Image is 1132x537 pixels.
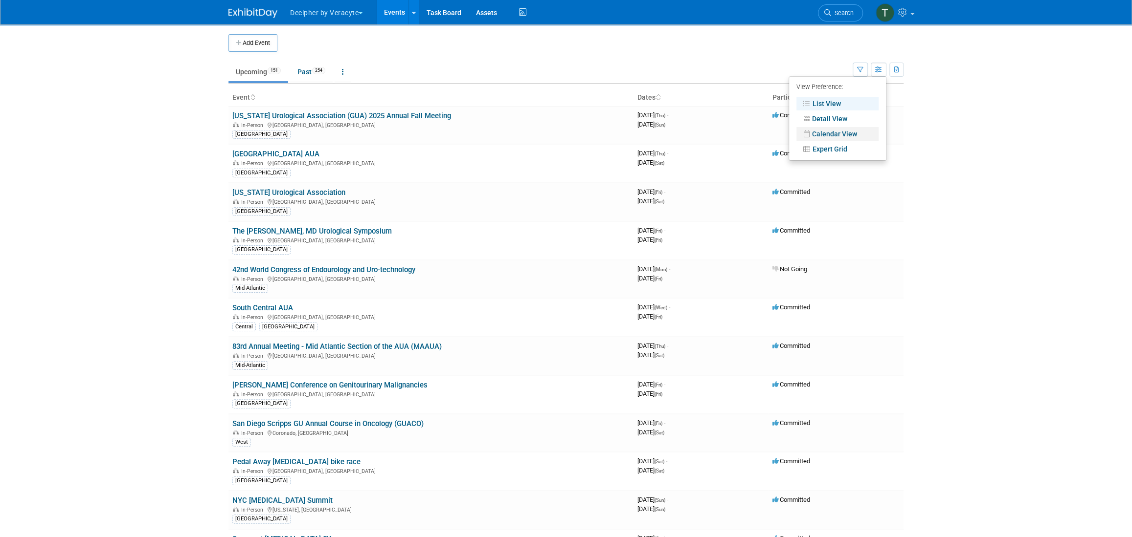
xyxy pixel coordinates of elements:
a: South Central AUA [232,303,293,312]
a: [US_STATE] Urological Association [232,188,345,197]
span: Committed [772,188,810,195]
div: [GEOGRAPHIC_DATA], [GEOGRAPHIC_DATA] [232,351,630,359]
span: - [664,188,665,195]
span: [DATE] [637,159,664,166]
th: Event [228,89,634,106]
div: [GEOGRAPHIC_DATA] [232,399,291,408]
img: In-Person Event [233,353,239,358]
div: West [232,438,251,447]
span: [DATE] [637,390,662,397]
span: - [664,419,665,427]
span: Committed [772,303,810,311]
span: (Fri) [655,421,662,426]
span: (Sat) [655,430,664,435]
div: [GEOGRAPHIC_DATA], [GEOGRAPHIC_DATA] [232,197,630,205]
div: [GEOGRAPHIC_DATA] [232,169,291,177]
span: Committed [772,111,810,119]
span: [DATE] [637,313,662,320]
div: [GEOGRAPHIC_DATA], [GEOGRAPHIC_DATA] [232,236,630,244]
span: In-Person [241,314,266,321]
span: Committed [772,457,810,465]
span: In-Person [241,160,266,167]
div: [GEOGRAPHIC_DATA], [GEOGRAPHIC_DATA] [232,390,630,398]
span: [DATE] [637,505,665,513]
a: List View [796,97,879,110]
span: (Sat) [655,353,664,358]
a: [PERSON_NAME] Conference on Genitourinary Malignancies [232,381,428,389]
span: In-Person [241,430,266,436]
th: Participation [769,89,904,106]
span: [DATE] [637,197,664,205]
span: - [664,227,665,234]
div: [GEOGRAPHIC_DATA] [232,476,291,485]
span: (Thu) [655,151,665,156]
span: [DATE] [637,429,664,436]
div: [GEOGRAPHIC_DATA] [232,130,291,139]
span: (Sat) [655,160,664,166]
div: Coronado, [GEOGRAPHIC_DATA] [232,429,630,436]
span: Committed [772,381,810,388]
span: Search [831,9,854,17]
span: [DATE] [637,342,668,349]
img: In-Person Event [233,430,239,435]
span: [DATE] [637,111,668,119]
a: Sort by Event Name [250,93,255,101]
span: [DATE] [637,150,668,157]
span: In-Person [241,468,266,474]
span: In-Person [241,507,266,513]
th: Dates [634,89,769,106]
a: 83rd Annual Meeting - Mid Atlantic Section of the AUA (MAAUA) [232,342,442,351]
span: (Sun) [655,122,665,128]
div: Mid-Atlantic [232,361,268,370]
a: 42nd World Congress of Endourology and Uro-technology [232,265,415,274]
img: In-Person Event [233,391,239,396]
span: (Wed) [655,305,667,310]
span: (Mon) [655,267,667,272]
span: [DATE] [637,275,662,282]
span: [DATE] [637,188,665,195]
span: Committed [772,342,810,349]
span: (Fri) [655,228,662,234]
div: Central [232,322,256,331]
span: (Fri) [655,314,662,320]
a: Calendar View [796,127,879,141]
img: In-Person Event [233,276,239,281]
span: In-Person [241,237,266,244]
div: [GEOGRAPHIC_DATA] [259,322,317,331]
span: [DATE] [637,227,665,234]
div: [GEOGRAPHIC_DATA], [GEOGRAPHIC_DATA] [232,467,630,474]
img: In-Person Event [233,507,239,512]
div: [GEOGRAPHIC_DATA] [232,207,291,216]
span: (Fri) [655,276,662,281]
span: [DATE] [637,265,670,273]
span: [DATE] [637,496,668,503]
span: Not Going [772,265,807,273]
span: In-Person [241,391,266,398]
span: [DATE] [637,381,665,388]
span: - [667,342,668,349]
a: Sort by Start Date [656,93,660,101]
img: In-Person Event [233,122,239,127]
span: - [667,111,668,119]
a: Upcoming151 [228,63,288,81]
div: View Preference: [796,80,879,95]
img: In-Person Event [233,314,239,319]
div: [GEOGRAPHIC_DATA], [GEOGRAPHIC_DATA] [232,275,630,282]
img: In-Person Event [233,468,239,473]
span: [DATE] [637,236,662,243]
span: - [664,381,665,388]
span: Committed [772,496,810,503]
span: Committed [772,227,810,234]
a: Detail View [796,112,879,126]
span: (Sat) [655,459,664,464]
span: - [669,303,670,311]
span: Committed [772,150,810,157]
img: In-Person Event [233,160,239,165]
span: (Fri) [655,391,662,397]
div: Mid-Atlantic [232,284,268,293]
span: In-Person [241,353,266,359]
span: (Sat) [655,199,664,204]
span: Committed [772,419,810,427]
a: Search [818,4,863,21]
span: 254 [312,67,325,74]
